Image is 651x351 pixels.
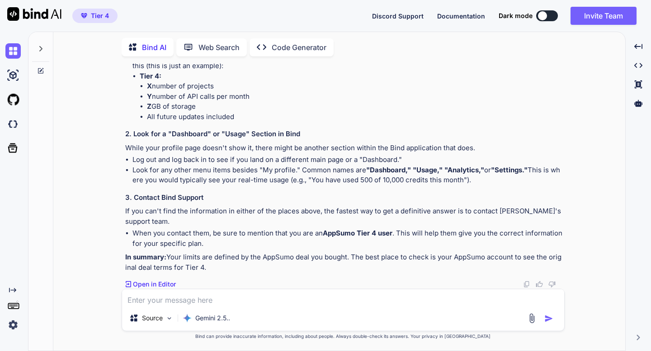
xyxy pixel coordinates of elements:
[536,281,543,288] img: like
[125,206,563,226] p: If you can't find the information in either of the places above, the fastest way to get a definit...
[147,102,563,112] li: GB of storage
[198,42,240,53] p: Web Search
[272,42,326,53] p: Code Generator
[323,229,392,237] strong: AppSumo Tier 4 user
[372,11,424,21] button: Discord Support
[527,313,537,323] img: attachment
[147,81,563,92] li: number of projects
[132,155,563,165] li: Log out and log back in to see if you land on a different main page or a "Dashboard."
[125,193,563,203] h3: 3. Contact Bind Support
[122,333,565,340] p: Bind can provide inaccurate information, including about people. Always double-check its answers....
[165,314,173,322] img: Pick Models
[132,228,563,249] li: When you contact them, be sure to mention that you are an . This will help them give you the corr...
[366,166,484,174] strong: "Dashboard," "Usage," "Analytics,"
[437,12,485,20] span: Documentation
[5,43,21,59] img: chat
[147,102,151,111] strong: Z
[91,11,109,20] span: Tier 4
[125,253,166,261] strong: In summary:
[72,9,118,23] button: premiumTier 4
[491,166,528,174] strong: "Settings."
[125,143,563,153] p: While your profile page doesn't show it, there might be another section within the Bind applicati...
[544,314,553,323] img: icon
[140,72,161,80] strong: Tier 4:
[372,12,424,20] span: Discord Support
[437,11,485,21] button: Documentation
[5,92,21,107] img: githubLight
[183,314,192,323] img: Gemini 2.5 Pro
[147,92,152,101] strong: Y
[132,165,563,185] li: Look for any other menu items besides "My profile." Common names are or This is where you would t...
[125,252,563,272] p: Your limits are defined by the AppSumo deal you bought. The best place to check is your AppSumo a...
[5,116,21,132] img: darkCloudIdeIcon
[81,13,87,18] img: premium
[147,112,563,122] li: All future updates included
[147,82,152,90] strong: X
[142,42,166,53] p: Bind AI
[7,7,61,21] img: Bind AI
[499,11,533,20] span: Dark mode
[523,281,530,288] img: copy
[5,68,21,83] img: ai-studio
[548,281,556,288] img: dislike
[5,317,21,333] img: settings
[132,51,563,122] li: This should take you back to the original deal page, where it will clearly list the features and ...
[125,129,563,139] h3: 2. Look for a "Dashboard" or "Usage" Section in Bind
[195,314,230,323] p: Gemini 2.5..
[571,7,637,25] button: Invite Team
[142,314,163,323] p: Source
[133,280,176,289] p: Open in Editor
[147,92,563,102] li: number of API calls per month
